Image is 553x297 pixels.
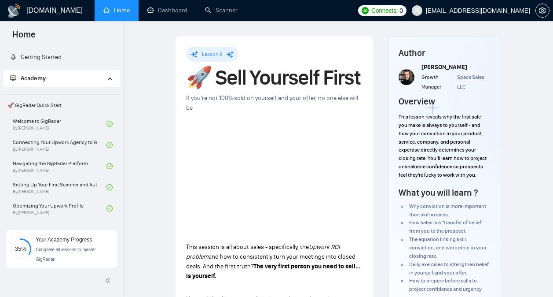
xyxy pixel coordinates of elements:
a: Welcome to GigRadarBy[PERSON_NAME] [13,114,106,134]
span: This lesson reveals why the first sale you make is always to yourself - and how your conviction i... [399,114,487,178]
button: setting [535,4,549,18]
span: double-left [105,276,114,285]
h4: What you will learn ? [399,186,478,199]
a: setting [535,7,549,14]
span: setting [536,7,549,14]
span: This session is all about sales - specifically, the [186,243,309,251]
a: Optimizing Your Upwork ProfileBy[PERSON_NAME] [13,199,106,218]
img: vlad-t.jpg [399,69,414,85]
img: upwork-logo.png [362,7,369,14]
a: dashboardDashboard [147,7,187,14]
span: The equation linking skill, conviction, and work ethic to your closing rate. [409,236,487,259]
a: Setting Up Your First Scanner and Auto-BidderBy[PERSON_NAME] [13,178,106,197]
h4: Overview [399,95,435,108]
a: searchScanner [205,7,238,14]
span: Why conviction is more important than skill in sales. [409,203,486,218]
a: homeHome [103,7,130,14]
a: Connecting Your Upwork Agency to GigRadarBy[PERSON_NAME] [13,135,106,155]
span: check-circle [106,142,113,148]
span: Home [5,28,43,47]
img: logo [7,4,21,18]
a: rocketGetting Started [10,53,62,61]
span: Academy [10,74,46,82]
span: check-circle [106,163,113,169]
h4: Author [399,47,490,59]
span: fund-projection-screen [10,75,16,81]
h1: 🚀 Sell Yourself First [186,68,363,87]
span: 0 [399,6,403,15]
em: Upwork ROI problem [186,243,340,260]
span: Academy [21,74,46,82]
span: 🚀 GigRadar Quick Start [4,97,119,114]
strong: The very first person you need to sell… is yourself. [186,263,360,280]
span: and how to consistently turn your meetings into closed deals. And the first truth? [186,253,355,270]
span: check-circle [106,121,113,127]
span: [PERSON_NAME] [421,63,467,71]
iframe: Intercom live chat [523,267,544,288]
span: How sales is a “transfer of belief” from you to the prospect. [409,219,483,234]
span: How to prepare before calls to project confidence and urgency. [409,278,483,292]
li: Getting Started [3,48,120,66]
span: user [414,7,420,14]
span: Your Academy Progress [36,237,92,243]
span: check-circle [106,205,113,212]
span: Lesson 9 [202,51,223,57]
span: Connects: [371,6,398,15]
span: Complete all lessons to master GigRadar. [36,247,96,262]
span: Daily exercises to strengthen belief in yourself and your offer. [409,261,489,276]
span: Growth Manager [421,74,441,90]
span: If you’re not 100% sold on yourself and your offer, no one else will be [186,94,358,111]
span: Space Sales LLC [457,74,484,90]
span: 35% [10,246,31,252]
span: check-circle [106,184,113,190]
a: Navigating the GigRadar PlatformBy[PERSON_NAME] [13,156,106,176]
